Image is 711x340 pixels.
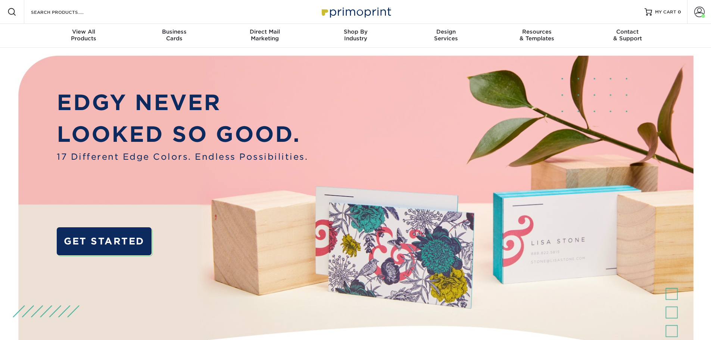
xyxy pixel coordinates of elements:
p: EDGY NEVER [57,87,308,119]
a: BusinessCards [129,24,219,48]
div: & Templates [492,28,582,42]
a: Contact& Support [582,24,673,48]
div: Marketing [219,28,310,42]
span: Design [401,28,492,35]
div: Industry [310,28,401,42]
span: Direct Mail [219,28,310,35]
div: Services [401,28,492,42]
img: Primoprint [318,4,393,20]
span: MY CART [655,9,676,15]
a: Resources& Templates [492,24,582,48]
div: & Support [582,28,673,42]
p: LOOKED SO GOOD. [57,118,308,150]
a: DesignServices [401,24,492,48]
span: 17 Different Edge Colors. Endless Possibilities. [57,150,308,163]
span: Contact [582,28,673,35]
div: Products [38,28,129,42]
span: View All [38,28,129,35]
a: Shop ByIndustry [310,24,401,48]
input: SEARCH PRODUCTS..... [30,7,103,16]
a: View AllProducts [38,24,129,48]
div: Cards [129,28,219,42]
a: GET STARTED [57,227,151,255]
span: Shop By [310,28,401,35]
span: Resources [492,28,582,35]
span: 0 [678,9,681,15]
span: Business [129,28,219,35]
a: Direct MailMarketing [219,24,310,48]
